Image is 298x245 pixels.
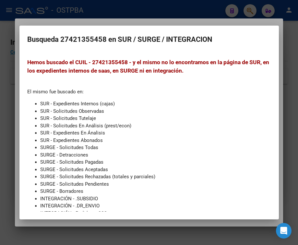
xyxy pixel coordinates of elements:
[40,202,271,210] li: INTEGRACIÓN - .DR_ENVIO
[27,59,269,74] span: Hemos buscado el CUIL - 27421355458 - y el mismo no lo encontramos en la página de SUR, en los ex...
[40,144,271,151] li: SURGE - Solicitudes Todas
[40,122,271,130] li: SUR - Solicitudes En Análisis (prest/econ)
[276,223,292,239] div: Open Intercom Messenger
[27,58,271,217] div: El mismo fue buscado en:
[40,188,271,195] li: SURGE - Borradores
[40,151,271,159] li: SURGE - Detracciones
[40,100,271,108] li: SUR - Expedientes Internos (cajas)
[40,158,271,166] li: SURGE - Solicitudes Pagadas
[40,108,271,115] li: SUR - Solicitudes Observadas
[40,166,271,173] li: SURGE - Solicitudes Aceptadas
[40,129,271,137] li: SUR - Expedientes En Ánalisis
[40,181,271,188] li: SURGE - Solicitudes Pendientes
[27,33,271,46] h2: Busqueda 27421355458 en SUR / SURGE / INTEGRACION
[40,195,271,203] li: INTEGRACIÓN - .SUBSIDIO
[40,210,271,217] li: INTEGRACIÓN - Pedidos a SSS
[40,115,271,122] li: SUR - Solicitudes Tutelaje
[40,137,271,144] li: SUR - Expedientes Abonados
[40,173,271,181] li: SURGE - Solicitudes Rechazadas (totales y parciales)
